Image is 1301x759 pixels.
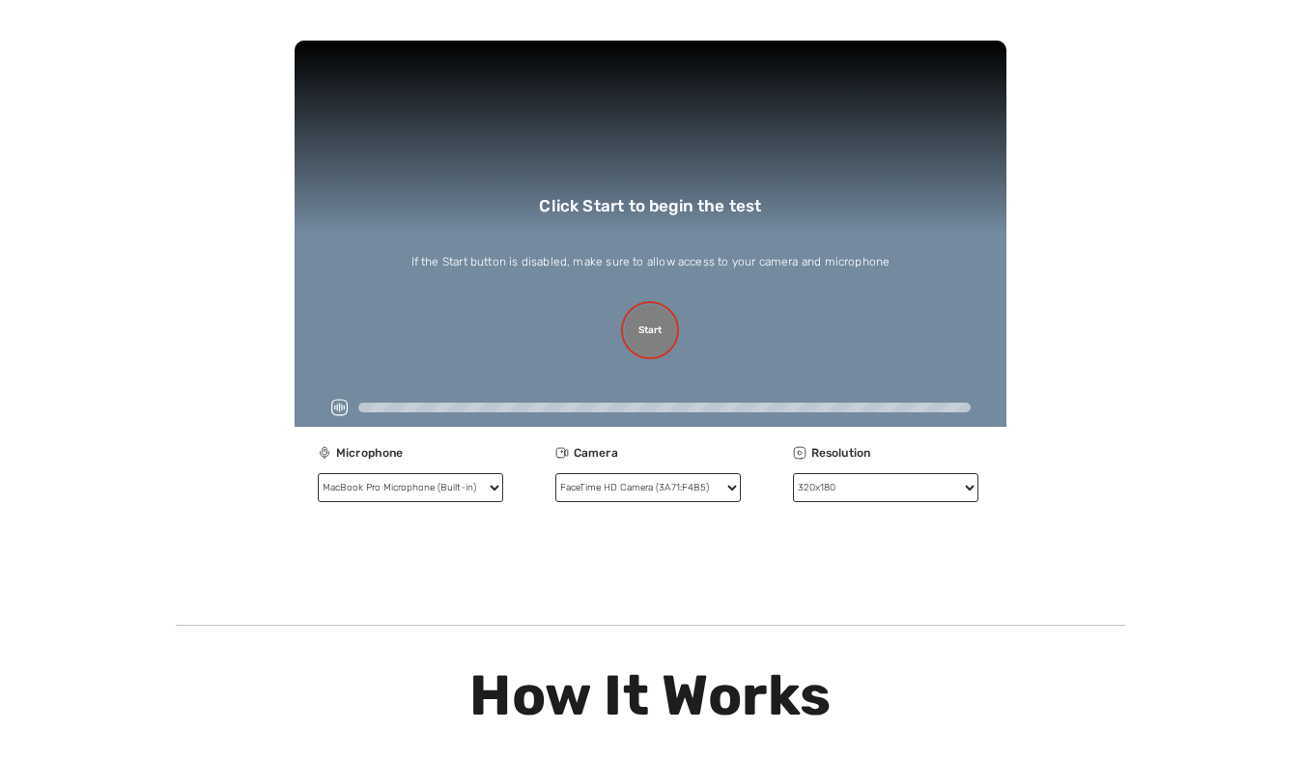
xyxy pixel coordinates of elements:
p: Click Start to begin the test [539,192,761,220]
h1: How It Works [176,665,1125,727]
p: If the Start button is disabled, make sure to allow access to your camera and microphone [411,248,891,276]
iframe: Chat Widget [1204,666,1301,759]
button: Start [625,305,676,356]
label: Camera [574,439,742,467]
label: Microphone [336,439,504,467]
label: Resolution [811,439,979,467]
